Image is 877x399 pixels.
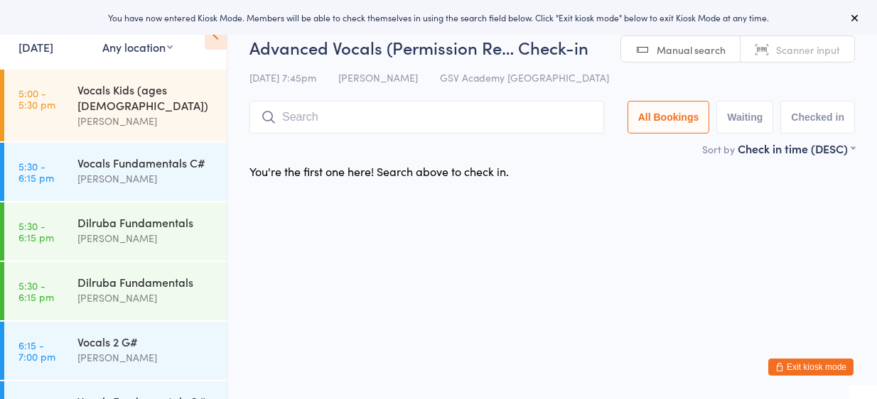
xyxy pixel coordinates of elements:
[249,101,604,133] input: Search
[249,35,855,59] h2: Advanced Vocals (Permission Re… Check-in
[23,11,854,23] div: You have now entered Kiosk Mode. Members will be able to check themselves in using the search fie...
[18,39,53,55] a: [DATE]
[4,262,227,320] a: 5:30 -6:15 pmDilruba Fundamentals[PERSON_NAME]
[657,43,726,57] span: Manual search
[4,143,227,201] a: 5:30 -6:15 pmVocals Fundamentals C#[PERSON_NAME]
[338,70,418,84] span: [PERSON_NAME]
[18,280,54,302] time: 5:30 - 6:15 pm
[18,160,54,183] time: 5:30 - 6:15 pm
[776,43,840,57] span: Scanner input
[716,101,773,133] button: Waiting
[77,349,215,366] div: [PERSON_NAME]
[77,334,215,349] div: Vocals 2 G#
[628,101,710,133] button: All Bookings
[249,70,316,84] span: [DATE] 7:45pm
[77,274,215,290] div: Dilruba Fundamentals
[738,141,855,156] div: Check in time (DESC)
[77,230,215,246] div: [PERSON_NAME]
[249,163,509,179] div: You're the first one here! Search above to check in.
[18,87,55,110] time: 5:00 - 5:30 pm
[4,322,227,380] a: 6:15 -7:00 pmVocals 2 G#[PERSON_NAME]
[77,170,215,187] div: [PERSON_NAME]
[77,290,215,306] div: [PERSON_NAME]
[4,202,227,261] a: 5:30 -6:15 pmDilruba Fundamentals[PERSON_NAME]
[4,70,227,141] a: 5:00 -5:30 pmVocals Kids (ages [DEMOGRAPHIC_DATA])[PERSON_NAME]
[77,155,215,170] div: Vocals Fundamentals C#
[102,39,173,55] div: Any location
[440,70,609,84] span: GSV Academy [GEOGRAPHIC_DATA]
[18,220,54,243] time: 5:30 - 6:15 pm
[18,339,55,362] time: 6:15 - 7:00 pm
[702,142,735,156] label: Sort by
[77,214,215,230] div: Dilruba Fundamentals
[768,359,854,376] button: Exit kiosk mode
[780,101,855,133] button: Checked in
[77,82,215,113] div: Vocals Kids (ages [DEMOGRAPHIC_DATA])
[77,113,215,129] div: [PERSON_NAME]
